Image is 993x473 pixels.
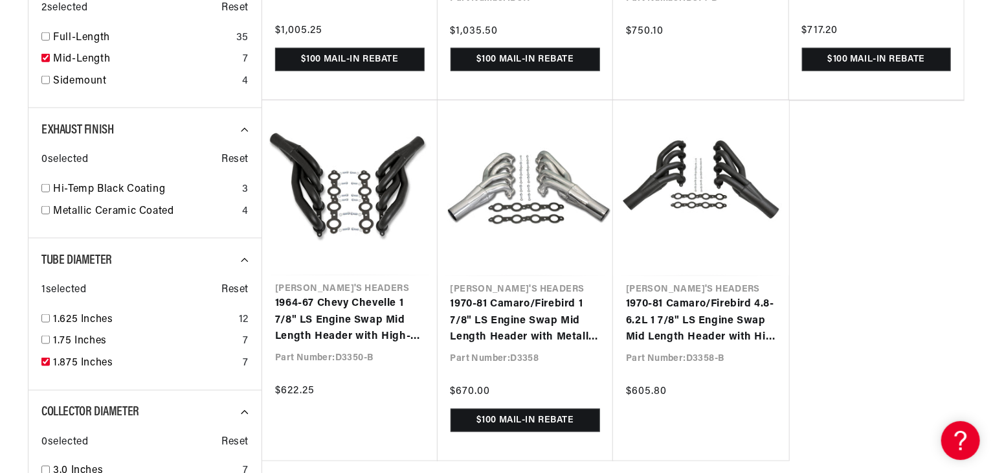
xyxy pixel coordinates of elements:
[53,181,237,198] a: Hi-Temp Black Coating
[53,333,238,350] a: 1.75 Inches
[243,355,249,372] div: 7
[451,296,601,346] a: 1970-81 Camaro/Firebird 1 7/8" LS Engine Swap Mid Length Header with Metallic Ceramic Coating
[53,312,234,329] a: 1.625 Inches
[53,30,231,47] a: Full-Length
[243,51,249,68] div: 7
[221,434,249,451] span: Reset
[41,434,88,451] span: 0 selected
[236,30,249,47] div: 35
[239,312,249,329] div: 12
[242,203,249,220] div: 4
[41,152,88,168] span: 0 selected
[41,282,86,299] span: 1 selected
[242,73,249,90] div: 4
[221,282,249,299] span: Reset
[242,181,249,198] div: 3
[53,355,238,372] a: 1.875 Inches
[41,124,113,137] span: Exhaust Finish
[626,296,776,346] a: 1970-81 Camaro/Firebird 4.8-6.2L 1 7/8" LS Engine Swap Mid Length Header with Hi-Temp Black Coati...
[275,295,425,345] a: 1964-67 Chevy Chevelle 1 7/8" LS Engine Swap Mid Length Header with High-Temp Black Coating
[53,203,237,220] a: Metallic Ceramic Coated
[41,406,139,419] span: Collector Diameter
[243,333,249,350] div: 7
[221,152,249,168] span: Reset
[53,73,237,90] a: Sidemount
[53,51,238,68] a: Mid-Length
[41,254,112,267] span: Tube Diameter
